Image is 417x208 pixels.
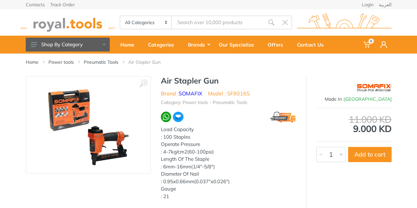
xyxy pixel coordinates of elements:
[172,111,184,123] img: ma.webp
[161,156,296,163] div: Length Of The Staple
[20,14,115,32] img: royal.tools Logo
[161,89,202,97] li: Brand :
[161,163,296,171] div: : 6mm-16mm(1/4"-5/8")
[26,59,392,65] nav: breadcrumb
[263,38,292,52] div: Offers
[84,59,118,65] a: Pneumatic Tools
[128,59,170,65] li: Air Stapler Gun
[359,36,376,53] a: 0
[26,38,110,52] button: Shop By Category
[362,2,373,7] a: Login
[172,16,264,29] input: Site search
[161,170,296,178] div: Diameter Of Nail
[26,59,39,65] a: Home
[116,38,143,52] div: Home
[292,38,333,52] div: Contact Us
[316,96,392,103] div: Made In :
[297,14,392,32] img: royal.tools Logo
[47,83,130,166] img: Royal Tools - Air Stapler Gun
[26,2,45,7] a: Contacts
[263,36,292,53] a: Offers
[348,147,392,162] button: Add to cart
[369,39,374,44] span: 0
[344,96,392,102] span: [GEOGRAPHIC_DATA]
[356,79,392,96] img: SOMAFIX
[120,16,172,29] select: Category
[161,178,296,186] div: : 0.95x0.66mm(0.037"x0.026")
[143,36,183,53] a: Categories
[316,115,392,124] div: 11.000 KD
[214,36,263,53] a: Our Specialize
[379,2,392,7] a: العربية
[292,36,333,53] a: Contact Us
[50,2,75,7] a: Track Order
[48,59,74,65] a: Power tools
[208,89,250,97] li: Model : SF8016S
[161,185,296,193] div: Gauge
[161,148,296,156] div: : 4-7kg/cm2(60-100psi)
[214,38,263,52] div: Our Specialize
[116,36,143,53] a: Home
[179,90,202,97] a: SOMAFIX
[183,38,214,52] div: Brands
[316,115,392,133] div: 9.000 KD
[161,193,296,200] div: : 21
[161,99,247,106] li: Category: Power tools - Pneumatic Tools
[161,126,296,133] div: Load Capacity
[270,111,296,123] img: express.png
[161,133,296,141] div: : 100 Staples
[161,76,296,86] h1: Air Stapler Gun
[161,141,296,148] div: Operate Pressure
[161,112,171,122] img: wa.webp
[143,38,183,52] div: Categories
